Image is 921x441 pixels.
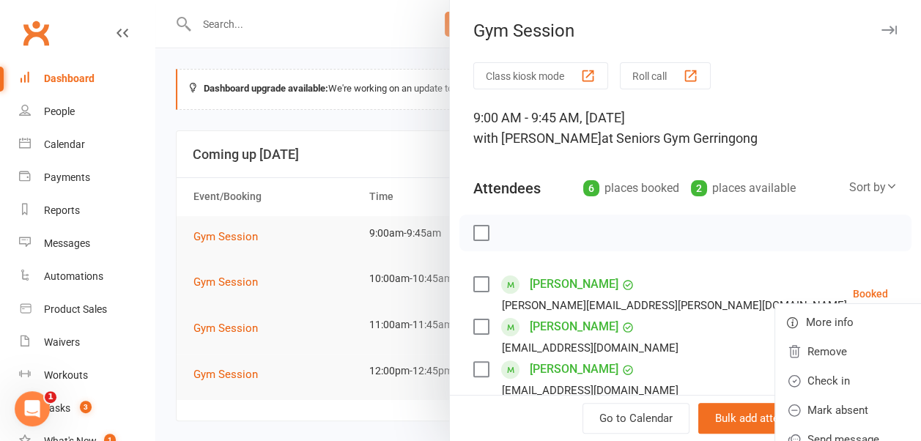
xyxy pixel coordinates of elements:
span: More info [806,314,854,331]
div: [EMAIL_ADDRESS][DOMAIN_NAME] [502,381,678,400]
button: Roll call [620,62,711,89]
button: Class kiosk mode [473,62,608,89]
div: People [44,105,75,117]
div: places available [691,178,796,199]
div: 6 [583,180,599,196]
div: Messages [44,237,90,249]
a: Dashboard [19,62,155,95]
a: Workouts [19,359,155,392]
div: Reports [44,204,80,216]
a: Automations [19,260,155,293]
a: People [19,95,155,128]
div: Waivers [44,336,80,348]
div: Product Sales [44,303,107,315]
div: Booked [853,289,888,299]
a: Messages [19,227,155,260]
a: Calendar [19,128,155,161]
div: places booked [583,178,679,199]
a: Reports [19,194,155,227]
div: Attendees [473,178,541,199]
span: at Seniors Gym Gerringong [602,130,758,146]
a: [PERSON_NAME] [530,315,618,338]
span: 3 [80,401,92,413]
span: 1 [45,391,56,403]
a: Clubworx [18,15,54,51]
div: Sort by [849,178,898,197]
div: Workouts [44,369,88,381]
a: Tasks 3 [19,392,155,425]
a: Waivers [19,326,155,359]
div: Automations [44,270,103,282]
div: 9:00 AM - 9:45 AM, [DATE] [473,108,898,149]
a: Payments [19,161,155,194]
a: Go to Calendar [582,403,689,434]
div: Dashboard [44,73,95,84]
div: 2 [691,180,707,196]
a: [PERSON_NAME] [530,273,618,296]
div: Tasks [44,402,70,414]
div: [PERSON_NAME][EMAIL_ADDRESS][PERSON_NAME][DOMAIN_NAME] [502,296,847,315]
div: Calendar [44,138,85,150]
a: Product Sales [19,293,155,326]
a: [PERSON_NAME] [530,357,618,381]
div: Gym Session [450,21,921,41]
iframe: Intercom live chat [15,391,50,426]
button: Bulk add attendees [698,403,825,434]
span: with [PERSON_NAME] [473,130,602,146]
div: Payments [44,171,90,183]
div: [EMAIL_ADDRESS][DOMAIN_NAME] [502,338,678,357]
